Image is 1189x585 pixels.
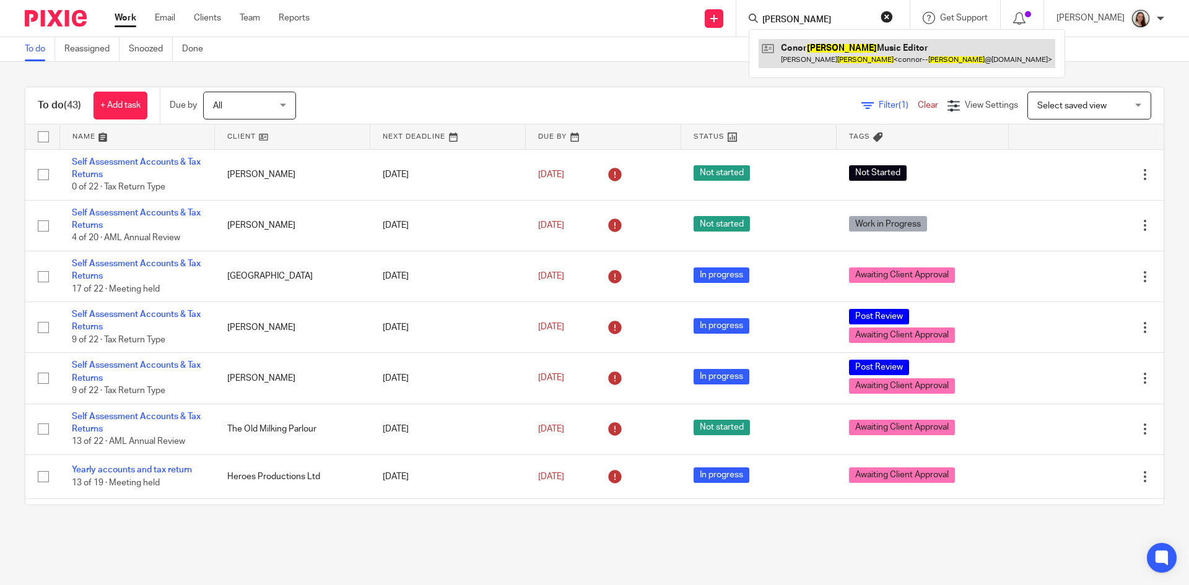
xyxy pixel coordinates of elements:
span: 17 of 22 · Meeting held [72,285,160,293]
span: Awaiting Client Approval [849,467,955,483]
span: Post Review [849,360,909,375]
span: [DATE] [538,272,564,280]
td: [DATE] [370,353,526,404]
span: All [213,102,222,110]
span: In progress [694,318,749,334]
span: (1) [899,101,908,110]
span: 13 of 19 · Meeting held [72,479,160,487]
img: Profile.png [1131,9,1151,28]
h1: To do [38,99,81,112]
span: 13 of 22 · AML Annual Review [72,437,185,446]
span: [DATE] [538,323,564,332]
td: [DATE] [370,404,526,454]
span: Tags [849,133,870,140]
a: Clients [194,12,221,24]
span: Awaiting Client Approval [849,267,955,283]
td: [PERSON_NAME] [215,302,370,353]
button: Clear [881,11,893,23]
span: 9 of 22 · Tax Return Type [72,386,165,395]
td: [DATE] [370,454,526,498]
td: [PERSON_NAME] [215,149,370,200]
span: In progress [694,267,749,283]
span: 4 of 20 · AML Annual Review [72,234,180,243]
span: Not Started [849,165,907,181]
span: Not started [694,216,750,232]
span: [DATE] [538,170,564,179]
td: The Old Milking Parlour [215,404,370,454]
a: Self Assessment Accounts & Tax Returns [72,158,201,179]
a: Self Assessment Accounts & Tax Returns [72,310,201,331]
span: 0 of 22 · Tax Return Type [72,183,165,191]
td: [DATE] [370,251,526,301]
td: [DATE] [370,499,526,550]
a: Snoozed [129,37,173,61]
a: Team [240,12,260,24]
span: 9 of 22 · Tax Return Type [72,336,165,344]
a: Yearly accounts and tax return [72,466,192,474]
span: Post Review [849,309,909,324]
a: Self Assessment Accounts & Tax Returns [72,412,201,433]
span: Work in Progress [849,216,927,232]
a: Self Assessment Accounts & Tax Returns [72,259,201,280]
span: View Settings [965,101,1018,110]
span: [DATE] [538,374,564,383]
p: [PERSON_NAME] [1056,12,1125,24]
span: Awaiting Client Approval [849,327,955,343]
p: Due by [170,99,197,111]
span: Not started [694,165,750,181]
span: Filter [879,101,918,110]
span: In progress [694,369,749,384]
span: Get Support [940,14,988,22]
a: Self Assessment Accounts & Tax Returns [72,361,201,382]
td: [PERSON_NAME] [215,200,370,251]
span: Awaiting Client Approval [849,378,955,394]
span: [DATE] [538,425,564,433]
input: Search [761,15,873,26]
img: Pixie [25,10,87,27]
td: [DATE] [370,302,526,353]
td: [GEOGRAPHIC_DATA] [215,251,370,301]
a: Email [155,12,175,24]
a: Reassigned [64,37,120,61]
td: [DATE] [370,200,526,251]
span: Not started [694,420,750,435]
a: Reports [279,12,310,24]
span: (43) [64,100,81,110]
a: + Add task [94,92,147,119]
span: In progress [694,467,749,483]
a: Work [115,12,136,24]
a: Clear [918,101,938,110]
span: Awaiting Client Approval [849,420,955,435]
span: [DATE] [538,221,564,230]
a: Self Assessment Accounts & Tax Returns [72,209,201,230]
td: [DATE] [370,149,526,200]
td: [PERSON_NAME] [215,353,370,404]
td: The Shepton Cobbler [215,499,370,550]
span: Select saved view [1037,102,1107,110]
a: To do [25,37,55,61]
a: Done [182,37,212,61]
td: Heroes Productions Ltd [215,454,370,498]
span: [DATE] [538,472,564,481]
